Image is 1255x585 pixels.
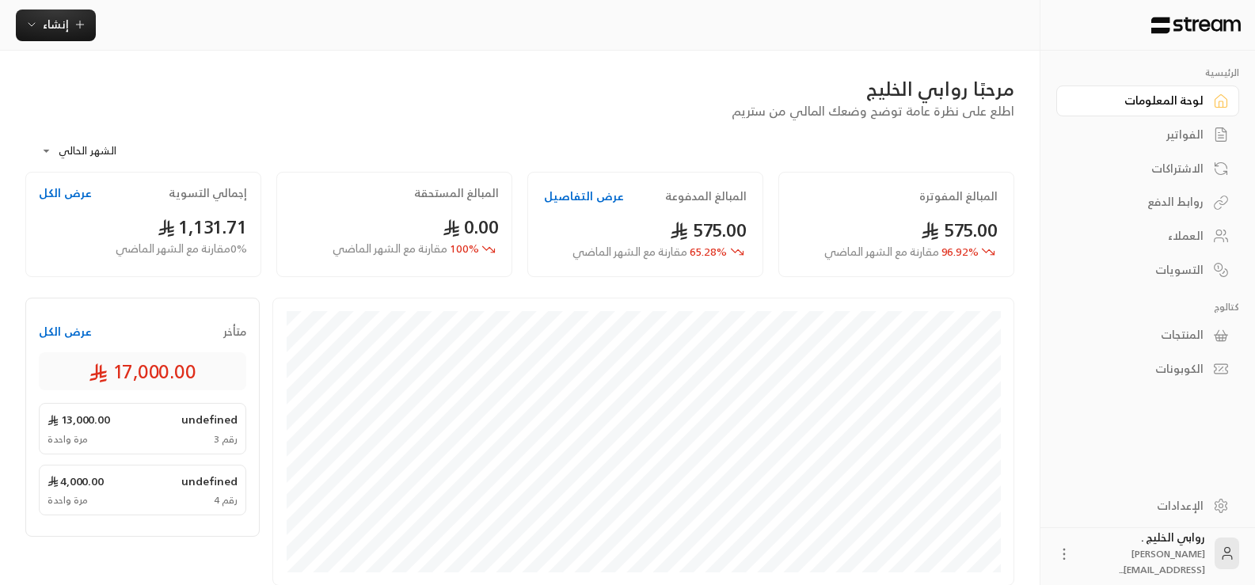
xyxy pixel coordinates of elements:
div: لوحة المعلومات [1076,93,1204,108]
span: 100 % [333,241,479,257]
a: المنتجات [1056,320,1239,351]
span: 4,000.00 [48,473,104,489]
span: 0.00 [443,211,499,243]
span: رقم 4 [214,494,238,507]
span: 575.00 [670,214,747,246]
span: undefined [181,473,238,489]
a: لوحة المعلومات [1056,85,1239,116]
h2: المبالغ المستحقة [414,185,499,201]
div: التسويات [1076,262,1204,278]
p: الرئيسية [1056,66,1239,79]
a: الإعدادات [1056,490,1239,521]
a: روابط الدفع [1056,187,1239,218]
span: undefined [181,412,238,427]
span: مرة واحدة [48,494,88,507]
div: الاشتراكات [1076,161,1204,177]
span: 13,000.00 [48,412,110,427]
button: عرض التفاصيل [544,188,624,204]
span: [PERSON_NAME][EMAIL_ADDRESS]... [1119,545,1205,578]
span: إنشاء [43,14,69,34]
span: مرة واحدة [48,433,88,446]
span: 96.92 % [824,244,979,260]
div: الفواتير [1076,127,1204,142]
h2: المبالغ المدفوعة [665,188,747,204]
a: العملاء [1056,221,1239,252]
p: كتالوج [1056,301,1239,313]
img: Logo [1150,17,1242,34]
button: إنشاء [16,9,96,41]
h2: إجمالي التسوية [169,185,247,201]
h2: المبالغ المفوترة [919,188,998,204]
div: روابي الخليج . [1082,530,1205,577]
span: مقارنة مع الشهر الماضي [333,238,447,258]
div: روابط الدفع [1076,194,1204,210]
button: عرض الكل [39,185,92,201]
div: الكوبونات [1076,361,1204,377]
a: الكوبونات [1056,354,1239,385]
div: الإعدادات [1076,498,1204,514]
button: عرض الكل [39,324,92,340]
div: مرحبًا روابي الخليج [25,76,1014,101]
a: الفواتير [1056,120,1239,150]
span: 17,000.00 [89,359,196,384]
span: متأخر [223,324,246,340]
span: 575.00 [921,214,998,246]
span: اطلع على نظرة عامة توضح وضعك المالي من ستريم [732,100,1014,122]
span: رقم 3 [214,433,238,446]
span: 0 % مقارنة مع الشهر الماضي [116,241,247,257]
span: مقارنة مع الشهر الماضي [824,241,939,261]
a: التسويات [1056,254,1239,285]
div: المنتجات [1076,327,1204,343]
div: الشهر الحالي [33,131,152,172]
a: الاشتراكات [1056,153,1239,184]
span: 1,131.71 [158,211,248,243]
span: مقارنة مع الشهر الماضي [572,241,687,261]
div: العملاء [1076,228,1204,244]
span: 65.28 % [572,244,727,260]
